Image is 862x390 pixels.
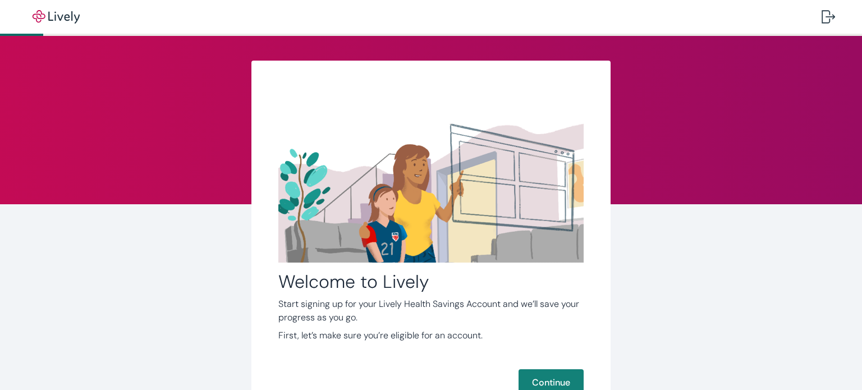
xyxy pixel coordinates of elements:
h2: Welcome to Lively [278,270,584,293]
p: First, let’s make sure you’re eligible for an account. [278,329,584,342]
img: Lively [25,10,88,24]
button: Log out [813,3,844,30]
p: Start signing up for your Lively Health Savings Account and we’ll save your progress as you go. [278,297,584,324]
